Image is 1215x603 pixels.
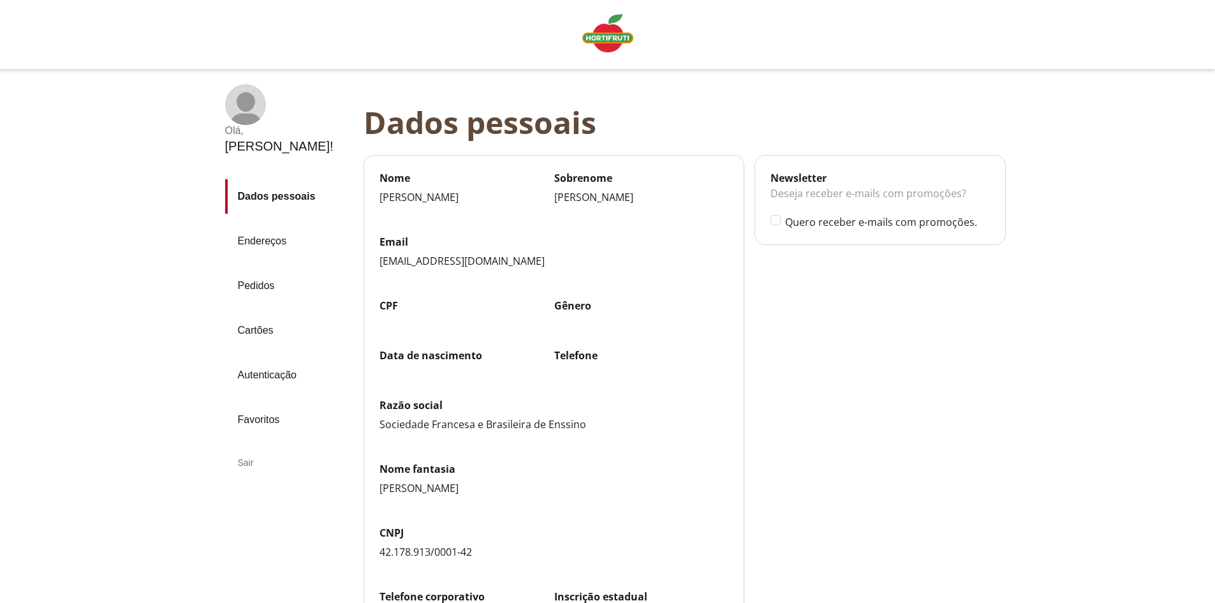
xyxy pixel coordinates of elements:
[379,348,554,362] label: Data de nascimento
[554,190,729,204] div: [PERSON_NAME]
[225,358,353,392] a: Autenticação
[577,9,638,60] a: Logo
[379,190,554,204] div: [PERSON_NAME]
[225,179,353,214] a: Dados pessoais
[379,398,729,412] label: Razão social
[225,403,353,437] a: Favoritos
[582,14,633,52] img: Logo
[785,215,989,229] label: Quero receber e-mails com promoções.
[379,235,729,249] label: Email
[225,224,353,258] a: Endereços
[379,254,729,268] div: [EMAIL_ADDRESS][DOMAIN_NAME]
[379,171,554,185] label: Nome
[379,417,729,431] div: Sociedade Francesa e Brasileira de Enssino
[364,105,1016,140] div: Dados pessoais
[379,545,729,559] div: 42.178.913/0001-42
[225,313,353,348] a: Cartões
[770,171,989,185] div: Newsletter
[379,462,729,476] label: Nome fantasia
[379,299,554,313] label: CPF
[379,481,729,495] div: [PERSON_NAME]
[379,526,729,540] label: CNPJ
[554,348,729,362] label: Telefone
[554,171,729,185] label: Sobrenome
[225,447,353,478] div: Sair
[225,125,334,137] div: Olá ,
[554,299,729,313] label: Gênero
[225,139,334,154] div: [PERSON_NAME] !
[225,269,353,303] a: Pedidos
[770,185,989,214] div: Deseja receber e-mails com promoções?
